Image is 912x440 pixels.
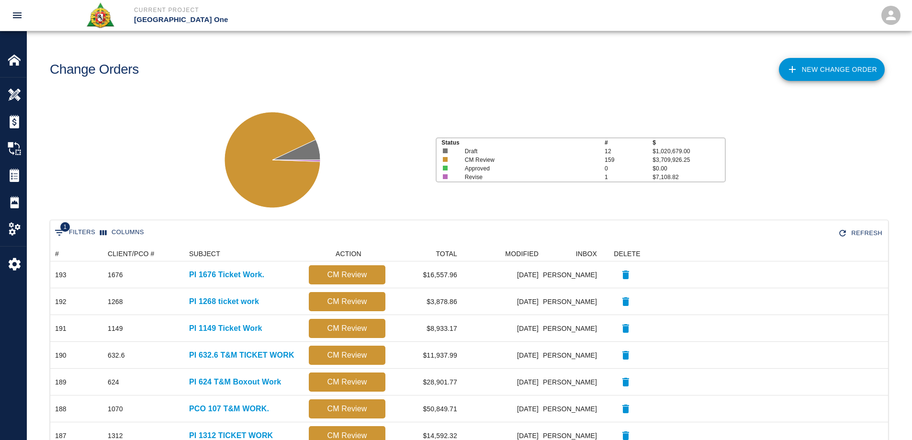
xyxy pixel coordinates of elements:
[390,246,462,261] div: TOTAL
[55,350,67,360] div: 190
[86,2,115,29] img: Roger & Sons Concrete
[836,225,886,242] div: Refresh the list
[614,246,640,261] div: DELETE
[462,261,543,288] div: [DATE]
[505,246,539,261] div: MODIFIED
[465,147,591,156] p: Draft
[189,403,269,415] a: PCO 107 T&M WORK.
[543,246,602,261] div: INBOX
[605,164,653,173] p: 0
[313,376,382,388] p: CM Review
[605,138,653,147] p: #
[465,164,591,173] p: Approved
[313,403,382,415] p: CM Review
[543,395,602,422] div: [PERSON_NAME]
[55,377,67,387] div: 189
[108,246,155,261] div: CLIENT/PCO #
[108,350,125,360] div: 632.6
[653,138,724,147] p: $
[390,261,462,288] div: $16,557.96
[55,297,67,306] div: 192
[653,147,724,156] p: $1,020,679.00
[602,246,650,261] div: DELETE
[653,164,724,173] p: $0.00
[189,376,281,388] a: PI 624 T&M Boxout Work
[605,173,653,181] p: 1
[653,156,724,164] p: $3,709,926.25
[313,323,382,334] p: CM Review
[98,225,146,240] button: Select columns
[653,173,724,181] p: $7,108.82
[462,246,543,261] div: MODIFIED
[436,246,457,261] div: TOTAL
[189,269,264,281] a: PI 1676 Ticket Work.
[465,173,591,181] p: Revise
[390,315,462,342] div: $8,933.17
[462,315,543,342] div: [DATE]
[462,395,543,422] div: [DATE]
[108,297,123,306] div: 1268
[462,342,543,369] div: [DATE]
[543,315,602,342] div: [PERSON_NAME]
[134,14,508,25] p: [GEOGRAPHIC_DATA] One
[336,246,361,261] div: ACTION
[60,222,70,232] span: 1
[462,369,543,395] div: [DATE]
[543,261,602,288] div: [PERSON_NAME]
[864,394,912,440] iframe: Chat Widget
[52,225,98,240] button: Show filters
[779,58,885,81] a: New Change Order
[108,404,123,414] div: 1070
[55,324,67,333] div: 191
[576,246,597,261] div: INBOX
[390,288,462,315] div: $3,878.86
[543,288,602,315] div: [PERSON_NAME]
[605,147,653,156] p: 12
[55,404,67,414] div: 188
[390,342,462,369] div: $11,937.99
[103,246,184,261] div: CLIENT/PCO #
[50,246,103,261] div: #
[108,324,123,333] div: 1149
[6,4,29,27] button: open drawer
[441,138,605,147] p: Status
[543,342,602,369] div: [PERSON_NAME]
[313,269,382,281] p: CM Review
[465,156,591,164] p: CM Review
[543,369,602,395] div: [PERSON_NAME]
[108,377,119,387] div: 624
[189,296,259,307] a: PI 1268 ticket work
[836,225,886,242] button: Refresh
[134,6,508,14] p: Current Project
[304,246,390,261] div: ACTION
[189,350,294,361] a: PI 632.6 T&M TICKET WORK
[50,62,139,78] h1: Change Orders
[55,246,59,261] div: #
[313,350,382,361] p: CM Review
[184,246,304,261] div: SUBJECT
[313,296,382,307] p: CM Review
[462,288,543,315] div: [DATE]
[55,270,67,280] div: 193
[108,270,123,280] div: 1676
[605,156,653,164] p: 159
[189,323,262,334] a: PI 1149 Ticket Work
[189,246,220,261] div: SUBJECT
[390,369,462,395] div: $28,901.77
[390,395,462,422] div: $50,849.71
